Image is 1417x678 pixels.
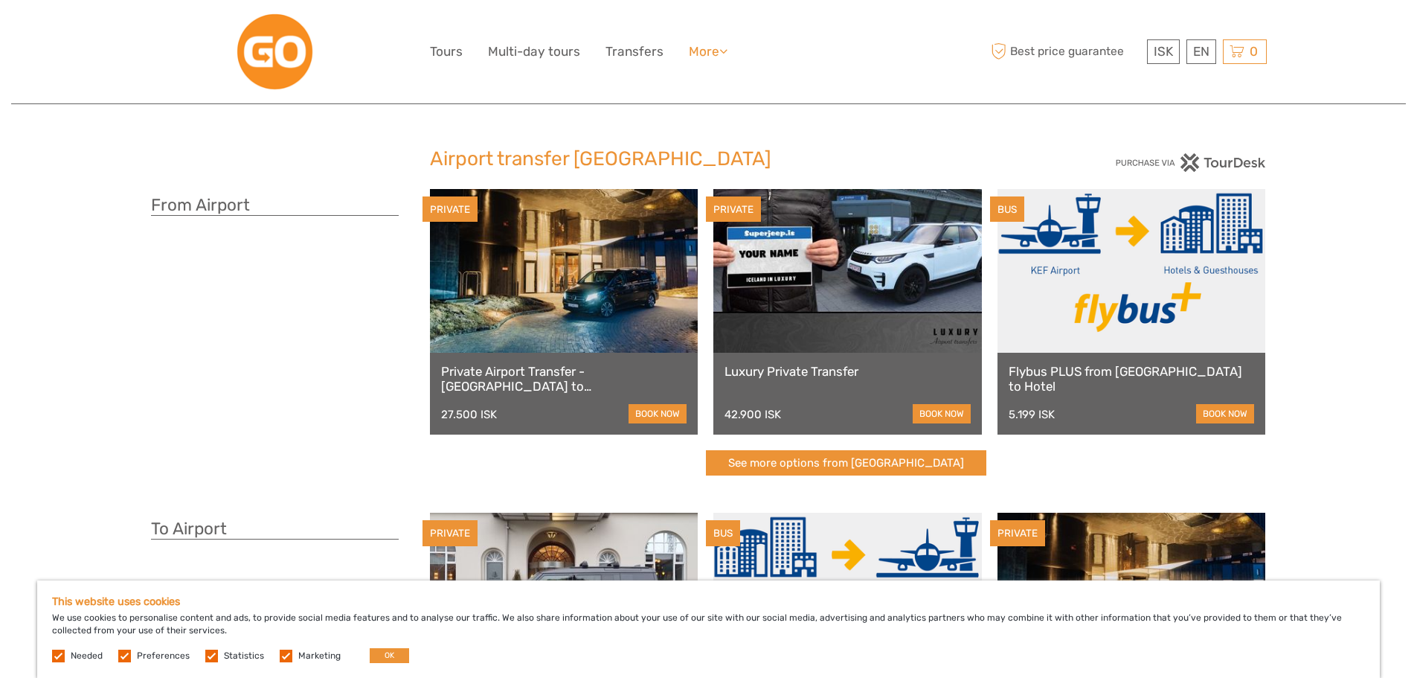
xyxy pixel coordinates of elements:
[441,364,687,394] a: Private Airport Transfer - [GEOGRAPHIC_DATA] to [GEOGRAPHIC_DATA]
[706,196,761,223] div: PRIVATE
[1009,364,1255,394] a: Flybus PLUS from [GEOGRAPHIC_DATA] to Hotel
[430,41,463,63] a: Tours
[430,147,988,171] h2: Airport transfer [GEOGRAPHIC_DATA]
[724,408,781,421] div: 42.900 ISK
[1247,44,1260,59] span: 0
[151,519,399,540] h3: To Airport
[370,648,409,663] button: OK
[151,195,399,216] h3: From Airport
[605,41,663,63] a: Transfers
[1196,404,1254,423] a: book now
[629,404,687,423] a: book now
[913,404,971,423] a: book now
[988,39,1143,64] span: Best price guarantee
[990,196,1024,223] div: BUS
[234,11,315,92] img: 1096-1703b550-bf4e-4db5-bf57-08e43595299e_logo_big.jpg
[422,520,478,546] div: PRIVATE
[1154,44,1173,59] span: ISK
[1009,408,1055,421] div: 5.199 ISK
[488,41,580,63] a: Multi-day tours
[724,364,971,379] a: Luxury Private Transfer
[298,650,341,662] label: Marketing
[37,581,1380,678] div: We use cookies to personalise content and ads, to provide social media features and to analyse ou...
[137,650,190,662] label: Preferences
[706,450,986,476] a: See more options from [GEOGRAPHIC_DATA]
[689,41,727,63] a: More
[71,650,103,662] label: Needed
[1186,39,1216,64] div: EN
[1115,153,1266,172] img: PurchaseViaTourDesk.png
[706,520,740,546] div: BUS
[224,650,264,662] label: Statistics
[990,520,1045,546] div: PRIVATE
[441,408,497,421] div: 27.500 ISK
[422,196,478,223] div: PRIVATE
[52,595,1365,608] h5: This website uses cookies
